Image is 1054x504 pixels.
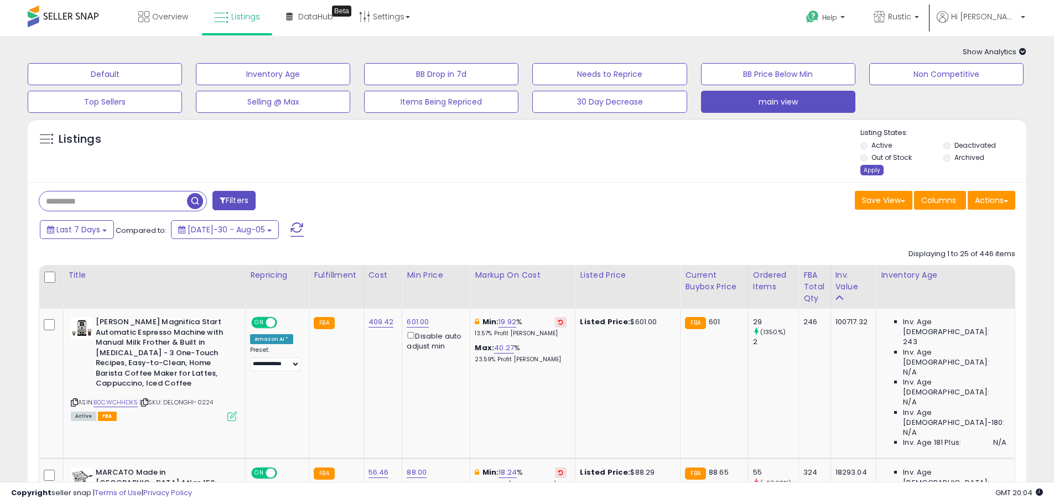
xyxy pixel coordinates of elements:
[954,141,996,150] label: Deactivated
[368,316,394,328] a: 409.42
[11,487,51,498] strong: Copyright
[28,63,182,85] button: Default
[753,317,799,327] div: 29
[332,6,351,17] div: Tooltip anchor
[968,191,1015,210] button: Actions
[903,397,916,407] span: N/A
[252,469,266,478] span: ON
[368,269,398,281] div: Cost
[903,467,1006,487] span: Inv. Age [DEMOGRAPHIC_DATA]:
[903,408,1006,428] span: Inv. Age [DEMOGRAPHIC_DATA]-180:
[903,428,916,438] span: N/A
[881,269,1010,281] div: Inventory Age
[298,11,333,22] span: DataHub
[888,11,911,22] span: Rustic
[407,316,429,328] a: 601.00
[314,269,359,281] div: Fulfillment
[475,317,567,337] div: %
[407,467,427,478] a: 88.00
[71,412,96,421] span: All listings currently available for purchase on Amazon
[903,438,961,448] span: Inv. Age 181 Plus:
[860,165,884,175] div: Apply
[995,487,1043,498] span: 2025-08-13 20:04 GMT
[685,269,743,293] div: Current Buybox Price
[116,225,167,236] span: Compared to:
[59,132,101,147] h5: Listings
[580,269,676,281] div: Listed Price
[937,11,1025,36] a: Hi [PERSON_NAME]
[499,467,517,478] a: 18.24
[212,191,256,210] button: Filters
[314,467,334,480] small: FBA
[797,2,856,36] a: Help
[407,330,461,351] div: Disable auto adjust min
[364,63,518,85] button: BB Drop in 7d
[499,316,516,328] a: 19.92
[580,317,672,327] div: $601.00
[250,334,293,344] div: Amazon AI *
[871,141,892,150] label: Active
[407,269,465,281] div: Min Price
[95,487,142,498] a: Terms of Use
[709,467,729,477] span: 88.65
[835,317,868,327] div: 100717.32
[954,153,984,162] label: Archived
[963,46,1026,57] span: Show Analytics
[94,398,138,407] a: B0CWCHHDK5
[835,467,868,477] div: 18293.04
[364,91,518,113] button: Items Being Repriced
[71,317,93,339] img: 41PfmvosAXL._SL40_.jpg
[993,438,1006,448] span: N/A
[871,153,912,162] label: Out of Stock
[188,224,265,235] span: [DATE]-30 - Aug-05
[494,342,514,354] a: 40.27
[250,269,304,281] div: Repricing
[475,269,570,281] div: Markup on Cost
[196,63,350,85] button: Inventory Age
[475,356,567,363] p: 23.59% Profit [PERSON_NAME]
[482,316,499,327] b: Min:
[903,367,916,377] span: N/A
[806,10,819,24] i: Get Help
[580,467,630,477] b: Listed Price:
[701,63,855,85] button: BB Price Below Min
[40,220,114,239] button: Last 7 Days
[532,63,687,85] button: Needs to Reprice
[152,11,188,22] span: Overview
[914,191,966,210] button: Columns
[760,328,786,336] small: (1350%)
[908,249,1015,259] div: Displaying 1 to 25 of 446 items
[753,269,795,293] div: Ordered Items
[822,13,837,22] span: Help
[475,342,494,353] b: Max:
[56,224,100,235] span: Last 7 Days
[250,346,300,371] div: Preset:
[143,487,192,498] a: Privacy Policy
[252,318,266,328] span: ON
[855,191,912,210] button: Save View
[903,347,1006,367] span: Inv. Age [DEMOGRAPHIC_DATA]:
[869,63,1024,85] button: Non Competitive
[835,269,872,293] div: Inv. value
[580,316,630,327] b: Listed Price:
[28,91,182,113] button: Top Sellers
[368,467,389,478] a: 56.46
[803,269,825,304] div: FBA Total Qty
[951,11,1017,22] span: Hi [PERSON_NAME]
[68,269,241,281] div: Title
[96,317,230,392] b: [PERSON_NAME] Magnifica Start Automatic Espresso Machine with Manual Milk Frother & Built in [MED...
[231,11,260,22] span: Listings
[803,467,822,477] div: 324
[196,91,350,113] button: Selling @ Max
[475,330,567,337] p: 13.57% Profit [PERSON_NAME]
[139,398,213,407] span: | SKU: DELONGHI-0224
[532,91,687,113] button: 30 Day Decrease
[685,317,705,329] small: FBA
[171,220,279,239] button: [DATE]-30 - Aug-05
[860,128,1026,138] p: Listing States:
[903,377,1006,397] span: Inv. Age [DEMOGRAPHIC_DATA]:
[475,343,567,363] div: %
[753,467,799,477] div: 55
[98,412,117,421] span: FBA
[709,316,720,327] span: 601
